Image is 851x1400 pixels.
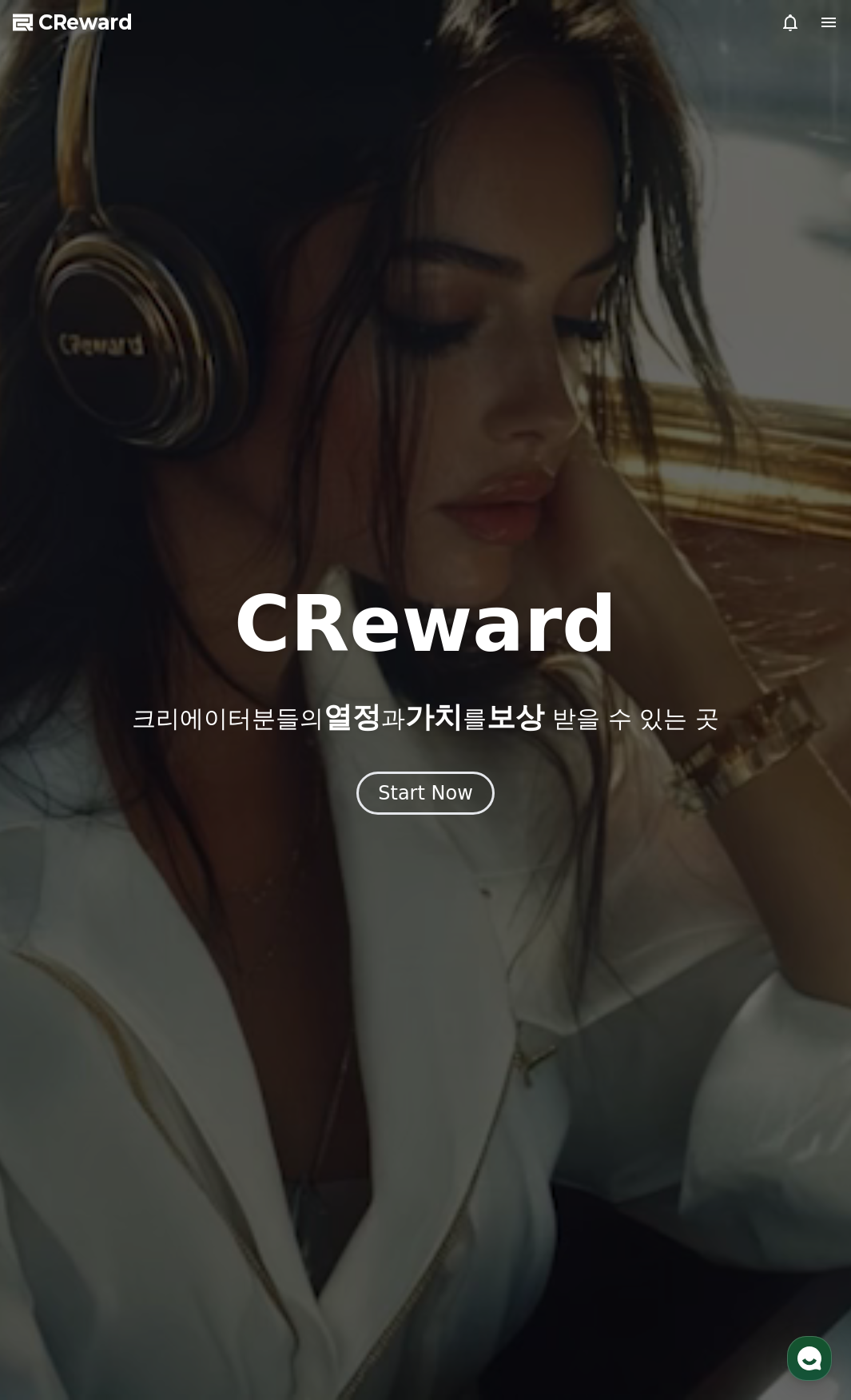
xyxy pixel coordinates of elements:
[38,10,133,35] span: CReward
[356,788,495,803] a: Start Now
[234,586,617,663] h1: CReward
[132,701,718,733] p: 크리에이터분들의 과 를 받을 수 있는 곳
[378,780,473,806] div: Start Now
[324,700,381,733] span: 열정
[487,700,544,733] span: 보상
[13,10,133,35] a: CReward
[356,772,495,815] button: Start Now
[405,700,463,733] span: 가치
